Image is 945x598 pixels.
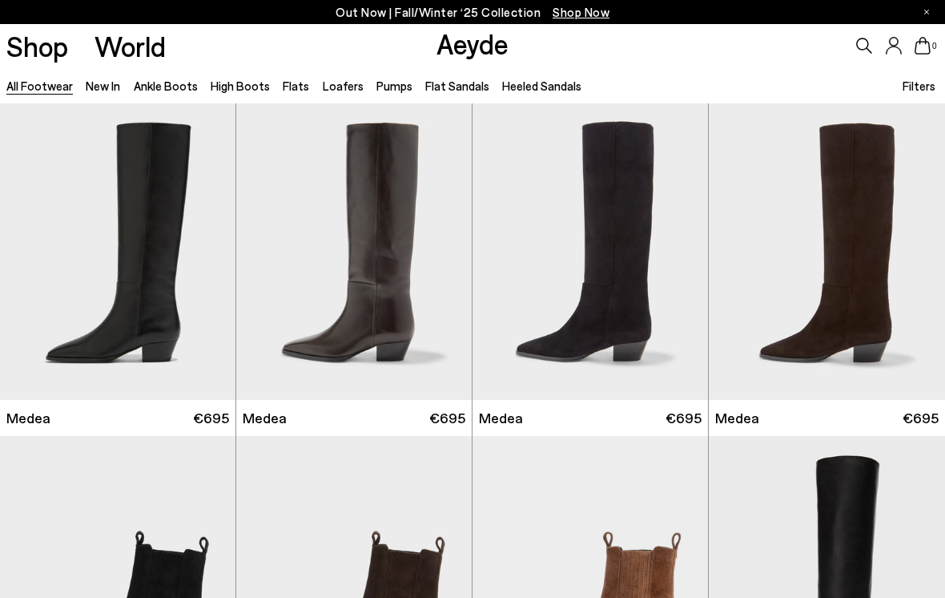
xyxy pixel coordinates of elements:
[553,5,609,19] span: Navigate to /collections/new-in
[429,408,465,428] span: €695
[211,79,270,93] a: High Boots
[6,408,50,428] span: Medea
[715,408,759,428] span: Medea
[666,408,702,428] span: €695
[903,408,939,428] span: €695
[134,79,198,93] a: Ankle Boots
[283,79,309,93] a: Flats
[336,2,609,22] p: Out Now | Fall/Winter ‘25 Collection
[193,408,229,428] span: €695
[86,79,120,93] a: New In
[236,103,472,400] img: Medea Knee-High Boots
[472,103,708,400] img: Medea Suede Knee-High Boots
[479,408,523,428] span: Medea
[376,79,412,93] a: Pumps
[709,103,945,400] img: Medea Suede Knee-High Boots
[425,79,489,93] a: Flat Sandals
[236,400,472,436] a: Medea €695
[436,26,509,60] a: Aeyde
[243,408,287,428] span: Medea
[915,37,931,55] a: 0
[94,32,166,60] a: World
[502,79,581,93] a: Heeled Sandals
[709,400,945,436] a: Medea €695
[6,32,68,60] a: Shop
[6,79,73,93] a: All Footwear
[931,42,939,51] span: 0
[903,79,935,93] span: Filters
[323,79,364,93] a: Loafers
[472,400,708,436] a: Medea €695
